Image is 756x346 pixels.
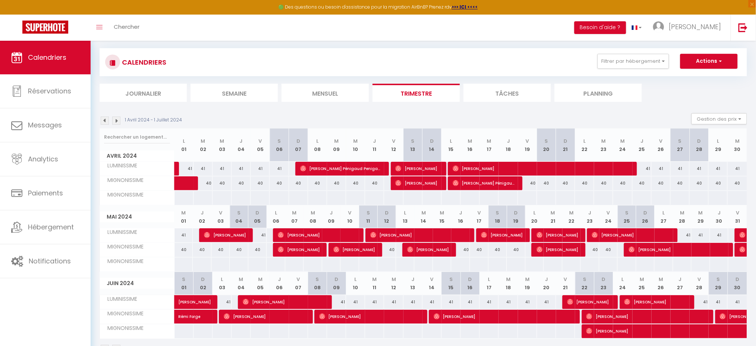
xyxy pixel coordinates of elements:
div: 41 [691,228,710,242]
li: Journalier [100,84,187,102]
div: 40 [451,243,470,257]
span: [PERSON_NAME] [395,176,440,190]
span: [PERSON_NAME] [370,228,472,242]
th: 21 [556,129,575,162]
abbr: M [311,209,315,216]
div: 41 [671,162,690,176]
span: [PERSON_NAME] [629,242,730,257]
th: 04 [232,129,251,162]
th: 07 [289,129,308,162]
abbr: M [525,276,530,283]
abbr: M [506,276,511,283]
th: 03 [213,129,232,162]
th: 07 [285,206,304,228]
span: Paiements [28,188,63,198]
th: 23 [594,272,613,295]
th: 17 [480,272,499,295]
input: Rechercher un logement... [104,130,170,144]
th: 25 [633,129,652,162]
span: Réservations [28,86,71,96]
abbr: S [411,138,415,145]
abbr: L [450,138,452,145]
th: 22 [575,272,594,295]
th: 10 [341,206,359,228]
abbr: M [421,209,426,216]
abbr: M [392,276,396,283]
th: 08 [308,129,327,162]
abbr: M [201,138,205,145]
th: 06 [270,129,289,162]
th: 31 [728,206,747,228]
th: 02 [193,206,211,228]
button: Gestion des prix [691,113,747,124]
th: 13 [396,206,415,228]
th: 15 [442,272,461,295]
abbr: J [545,276,548,283]
span: [PERSON_NAME] [319,309,421,324]
abbr: J [240,138,243,145]
div: 40 [211,243,230,257]
th: 16 [461,272,480,295]
span: Juin 2024 [100,278,174,289]
span: [PERSON_NAME] [453,161,630,176]
th: 29 [709,129,728,162]
abbr: J [201,209,204,216]
img: logout [738,23,748,32]
span: Notifications [29,256,71,266]
span: [PERSON_NAME] [333,242,378,257]
abbr: S [583,276,586,283]
abbr: V [348,209,352,216]
th: 02 [194,129,213,162]
span: [PERSON_NAME] [434,309,573,324]
th: 25 [618,206,636,228]
div: 40 [365,176,384,190]
abbr: M [354,138,358,145]
div: 40 [213,176,232,190]
th: 28 [690,272,709,295]
abbr: J [640,138,643,145]
abbr: M [334,138,339,145]
abbr: V [697,276,701,283]
span: Avril 2024 [100,151,174,161]
th: 19 [518,129,537,162]
abbr: M [680,209,685,216]
th: 22 [562,206,581,228]
th: 27 [655,206,673,228]
div: 40 [537,176,556,190]
span: Messages [28,120,62,130]
th: 13 [404,129,423,162]
abbr: M [569,209,574,216]
div: 40 [556,176,575,190]
th: 06 [267,206,285,228]
abbr: D [201,276,205,283]
button: Besoin d'aide ? [574,21,626,34]
th: 21 [556,272,575,295]
abbr: D [335,276,338,283]
abbr: V [607,209,610,216]
abbr: L [355,276,357,283]
div: 41 [652,162,671,176]
abbr: M [735,138,740,145]
span: [PERSON_NAME] [278,242,322,257]
abbr: L [622,276,624,283]
div: 40 [581,243,599,257]
th: 22 [575,129,594,162]
abbr: L [584,138,586,145]
div: 40 [251,176,270,190]
div: 40 [518,176,537,190]
th: 25 [633,272,652,295]
div: 40 [599,243,618,257]
div: 40 [308,176,327,190]
div: 40 [377,243,396,257]
abbr: V [564,276,567,283]
abbr: D [644,209,647,216]
th: 17 [470,206,489,228]
th: 20 [537,129,556,162]
abbr: D [514,209,518,216]
div: 40 [470,243,489,257]
th: 13 [404,272,423,295]
div: 41 [213,162,232,176]
span: [PERSON_NAME] [178,291,213,305]
th: 01 [175,206,193,228]
th: 24 [613,272,632,295]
